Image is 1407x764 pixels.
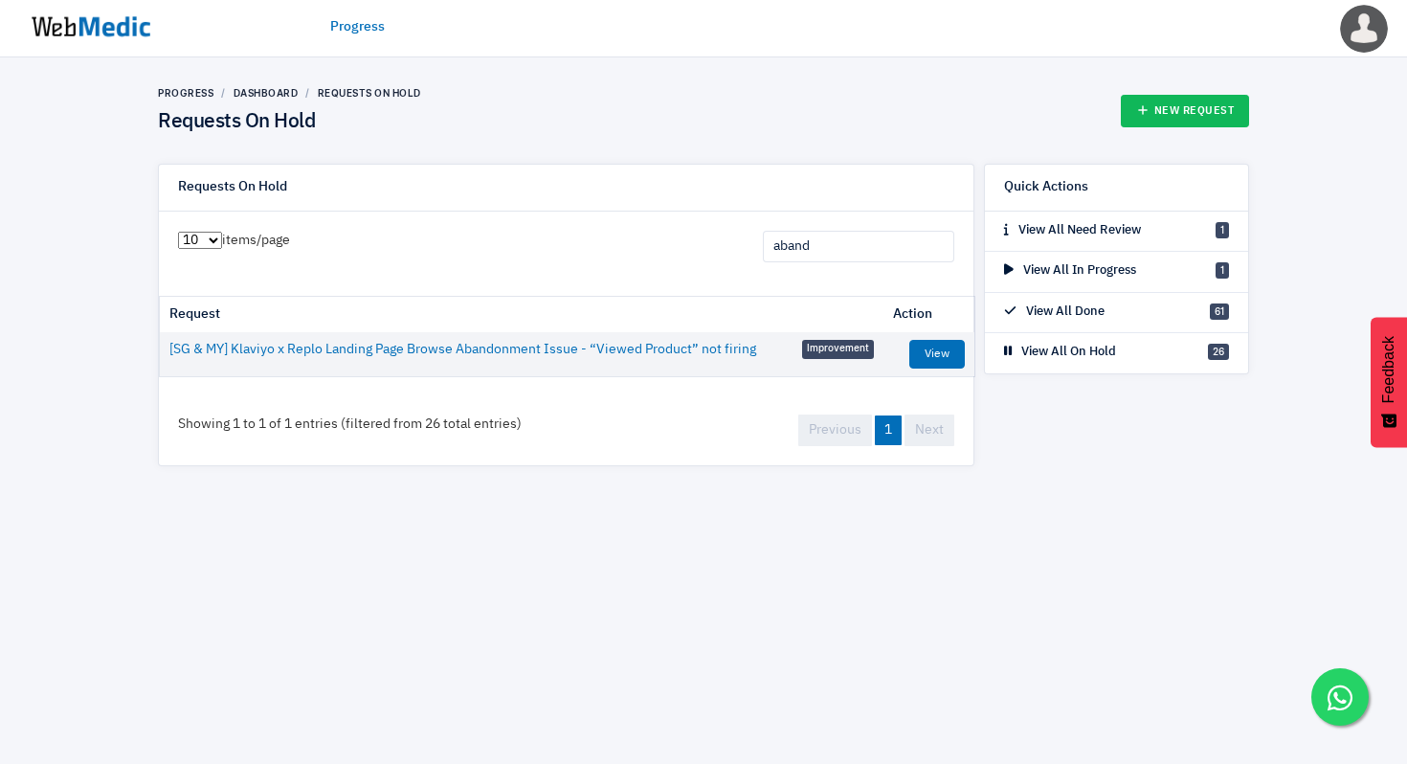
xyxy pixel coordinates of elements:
[1004,261,1136,281] p: View All In Progress
[318,87,421,99] a: Requests On Hold
[875,416,902,445] a: 1
[1380,336,1397,403] span: Feedback
[158,110,421,135] h4: Requests On Hold
[1210,303,1229,320] span: 61
[1208,344,1229,360] span: 26
[1004,179,1088,196] h6: Quick Actions
[158,86,421,101] nav: breadcrumb
[1121,95,1250,127] a: New Request
[802,340,874,359] span: Improvement
[169,340,756,360] a: [SG & MY] Klaviyo x Replo Landing Page Browse Abandonment Issue - “Viewed Product” not firing
[763,231,954,263] input: Search...
[909,340,965,369] a: View
[1004,343,1116,362] p: View All On Hold
[1216,262,1229,279] span: 1
[160,297,883,332] th: Request
[234,87,299,99] a: Dashboard
[330,17,385,37] a: Progress
[178,232,222,249] select: items/page
[158,87,213,99] a: Progress
[1004,221,1141,240] p: View All Need Review
[883,297,974,332] th: Action
[178,179,287,196] h6: Requests On Hold
[1371,317,1407,447] button: Feedback - Show survey
[904,415,954,446] a: Next
[159,395,541,454] div: Showing 1 to 1 of 1 entries (filtered from 26 total entries)
[178,231,290,251] label: items/page
[798,415,872,446] a: Previous
[1216,222,1229,238] span: 1
[1004,303,1105,322] p: View All Done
